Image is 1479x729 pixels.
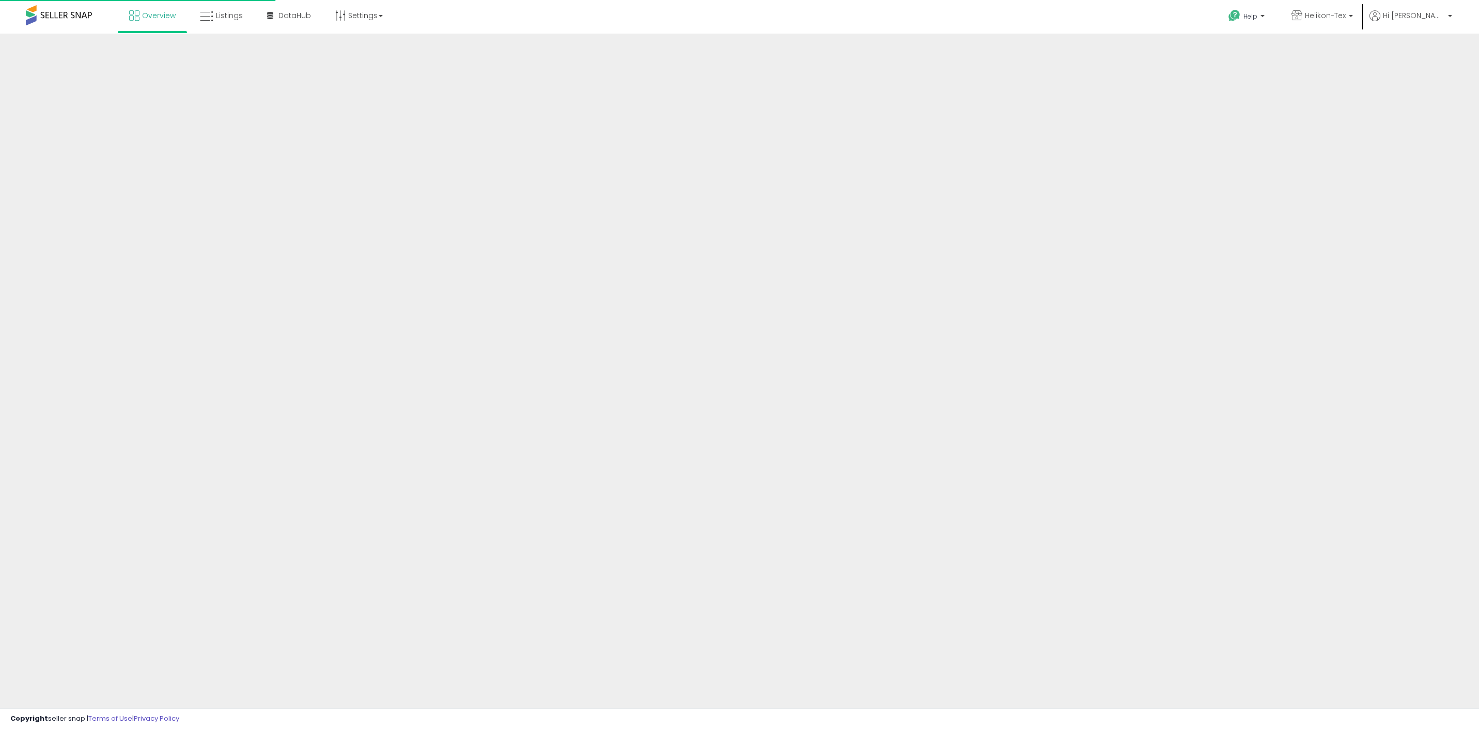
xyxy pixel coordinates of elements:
span: Listings [216,10,243,21]
a: Help [1220,2,1275,34]
span: DataHub [278,10,311,21]
a: Hi [PERSON_NAME] [1369,10,1452,34]
span: Helikon-Tex [1305,10,1346,21]
span: Overview [142,10,176,21]
span: Hi [PERSON_NAME] [1383,10,1445,21]
span: Help [1243,12,1257,21]
i: Get Help [1228,9,1241,22]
